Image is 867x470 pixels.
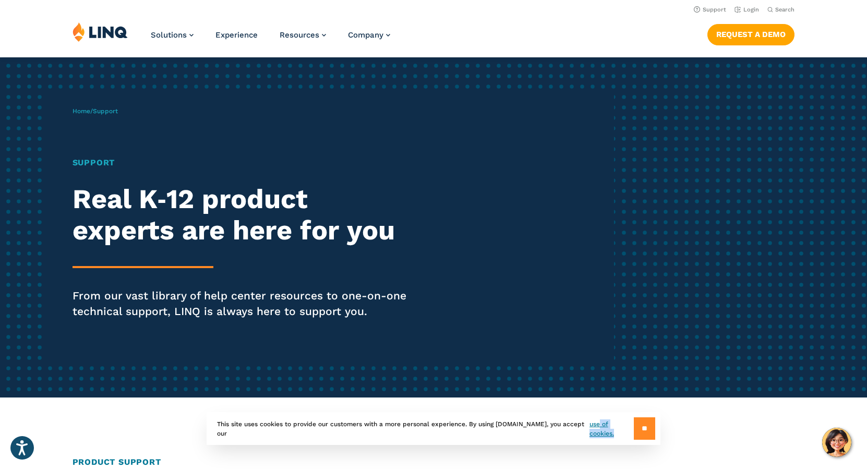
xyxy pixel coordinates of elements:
nav: Primary Navigation [151,22,390,56]
a: Solutions [151,30,194,40]
img: LINQ | K‑12 Software [73,22,128,42]
span: Solutions [151,30,187,40]
a: use of cookies. [589,419,634,438]
h1: Support [73,156,406,169]
button: Hello, have a question? Let’s chat. [822,428,851,457]
span: Company [348,30,383,40]
a: Experience [215,30,258,40]
div: This site uses cookies to provide our customers with a more personal experience. By using [DOMAIN... [207,412,660,445]
nav: Button Navigation [707,22,794,45]
a: Company [348,30,390,40]
button: Open Search Bar [767,6,794,14]
span: / [73,107,118,115]
a: Login [734,6,759,13]
a: Request a Demo [707,24,794,45]
span: Resources [280,30,319,40]
p: From our vast library of help center resources to one-on-one technical support, LINQ is always he... [73,288,406,319]
span: Search [775,6,794,13]
a: Home [73,107,90,115]
h2: Real K‑12 product experts are here for you [73,184,406,246]
h2: Product Support [73,456,795,468]
span: Support [93,107,118,115]
a: Support [694,6,726,13]
a: Resources [280,30,326,40]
